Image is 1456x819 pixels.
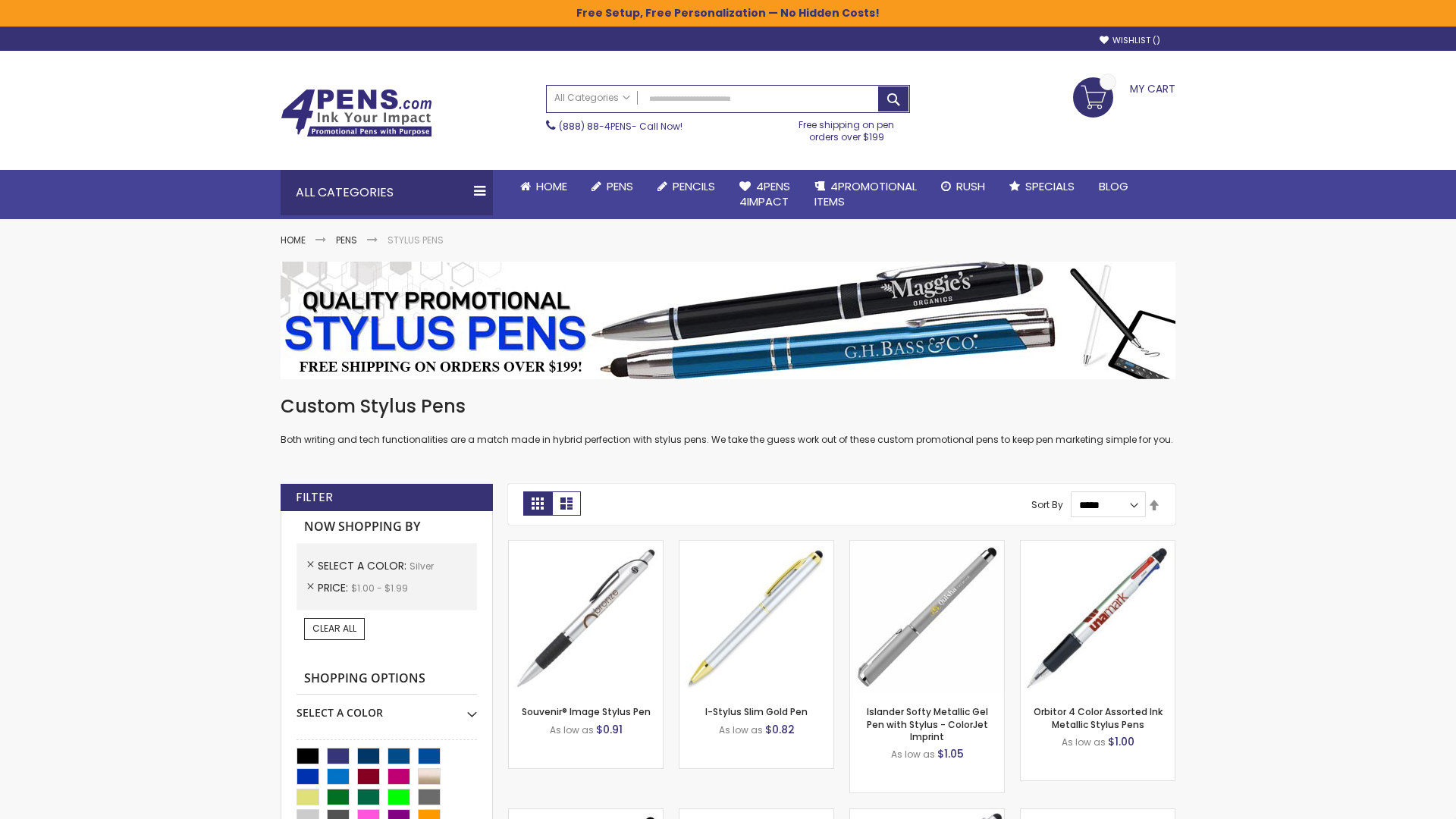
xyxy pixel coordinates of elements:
[891,748,935,761] span: As low as
[509,541,663,695] img: Souvenir® Image Stylus Pen-Silver
[281,234,306,246] a: Home
[318,580,351,595] span: Price
[679,540,833,553] a: I-Stylus-Slim-Gold-Silver
[536,178,567,194] span: Home
[1062,736,1106,748] span: As low as
[802,170,929,219] a: 4PROMOTIONALITEMS
[296,489,333,506] strong: Filter
[523,491,552,516] strong: Grid
[554,92,630,104] span: All Categories
[550,723,594,736] span: As low as
[1087,170,1141,203] a: Blog
[673,178,715,194] span: Pencils
[297,695,477,720] div: Select A Color
[559,120,682,133] span: - Call Now!
[336,234,357,246] a: Pens
[281,262,1175,379] img: Stylus Pens
[579,170,645,203] a: Pens
[281,170,493,215] div: All Categories
[547,86,638,111] a: All Categories
[1034,705,1163,730] a: Orbitor 4 Color Assorted Ink Metallic Stylus Pens
[1021,540,1175,553] a: Orbitor 4 Color Assorted Ink Metallic Stylus Pens-Silver
[739,178,790,209] span: 4Pens 4impact
[1099,178,1128,194] span: Blog
[997,170,1087,203] a: Specials
[956,178,985,194] span: Rush
[1100,35,1160,46] a: Wishlist
[850,540,1004,553] a: Islander Softy Metallic Gel Pen with Stylus - ColorJet Imprint-Silver
[297,511,477,543] strong: Now Shopping by
[596,722,623,737] span: $0.91
[509,540,663,553] a: Souvenir® Image Stylus Pen-Silver
[281,394,1175,447] div: Both writing and tech functionalities are a match made in hybrid perfection with stylus pens. We ...
[351,582,408,595] span: $1.00 - $1.99
[645,170,727,203] a: Pencils
[850,541,1004,695] img: Islander Softy Metallic Gel Pen with Stylus - ColorJet Imprint-Silver
[679,541,833,695] img: I-Stylus-Slim-Gold-Silver
[312,622,356,635] span: Clear All
[727,170,802,219] a: 4Pens4impact
[508,170,579,203] a: Home
[937,746,964,761] span: $1.05
[607,178,633,194] span: Pens
[705,705,808,718] a: I-Stylus Slim Gold Pen
[559,120,632,133] a: (888) 88-4PENS
[318,558,409,573] span: Select A Color
[929,170,997,203] a: Rush
[281,394,1175,419] h1: Custom Stylus Pens
[783,113,911,143] div: Free shipping on pen orders over $199
[1025,178,1075,194] span: Specials
[297,663,477,695] strong: Shopping Options
[814,178,917,209] span: 4PROMOTIONAL ITEMS
[304,618,365,639] a: Clear All
[281,89,432,137] img: 4Pens Custom Pens and Promotional Products
[867,705,988,742] a: Islander Softy Metallic Gel Pen with Stylus - ColorJet Imprint
[522,705,651,718] a: Souvenir® Image Stylus Pen
[388,234,444,246] strong: Stylus Pens
[1031,498,1063,511] label: Sort By
[409,560,434,573] span: Silver
[1021,541,1175,695] img: Orbitor 4 Color Assorted Ink Metallic Stylus Pens-Silver
[1108,734,1134,749] span: $1.00
[765,722,795,737] span: $0.82
[719,723,763,736] span: As low as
